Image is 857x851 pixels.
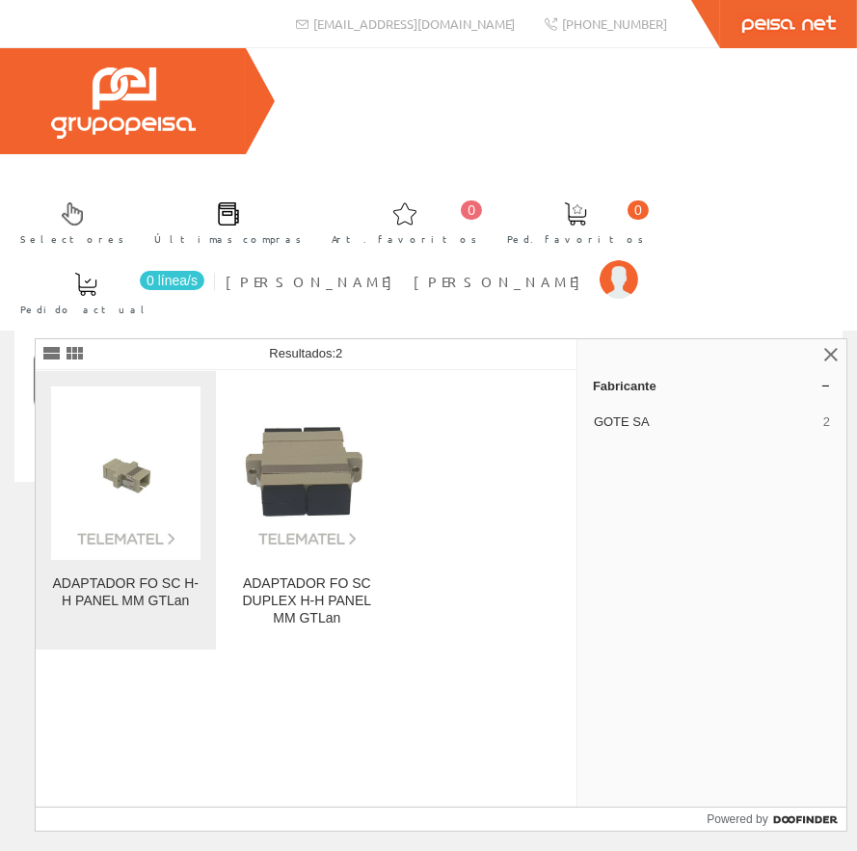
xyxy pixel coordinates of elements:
[313,15,515,32] span: [EMAIL_ADDRESS][DOMAIN_NAME]
[14,506,843,522] div: © Grupo Peisa
[461,200,482,220] span: 0
[823,413,830,431] span: 2
[335,346,342,360] span: 2
[51,575,201,610] div: ADAPTADOR FO SC H-H PANEL MM GTLan
[232,575,382,627] div: ADAPTADOR FO SC DUPLEX H-H PANEL MM GTLan
[51,67,196,139] img: Grupo Peisa
[154,229,302,249] span: Últimas compras
[562,15,667,32] span: [PHONE_NUMBER]
[135,186,311,256] a: Últimas compras
[594,413,816,431] span: GOTE SA
[269,346,342,360] span: Resultados:
[51,398,201,547] img: ADAPTADOR FO SC H-H PANEL MM GTLan
[20,229,124,249] span: Selectores
[140,271,204,290] span: 0 línea/s
[707,811,767,828] span: Powered by
[20,300,151,319] span: Pedido actual
[226,272,590,291] span: [PERSON_NAME] [PERSON_NAME]
[217,371,397,650] a: ADAPTADOR FO SC DUPLEX H-H PANEL MM GTLan ADAPTADOR FO SC DUPLEX H-H PANEL MM GTLan
[36,371,216,650] a: ADAPTADOR FO SC H-H PANEL MM GTLan ADAPTADOR FO SC H-H PANEL MM GTLan
[232,398,382,547] img: ADAPTADOR FO SC DUPLEX H-H PANEL MM GTLan
[332,229,477,249] span: Art. favoritos
[577,370,846,401] a: Fabricante
[707,808,846,831] a: Powered by
[1,256,209,327] a: 0 línea/s Pedido actual
[507,229,644,249] span: Ped. favoritos
[628,200,649,220] span: 0
[226,256,638,275] a: [PERSON_NAME] [PERSON_NAME]
[1,186,134,256] a: Selectores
